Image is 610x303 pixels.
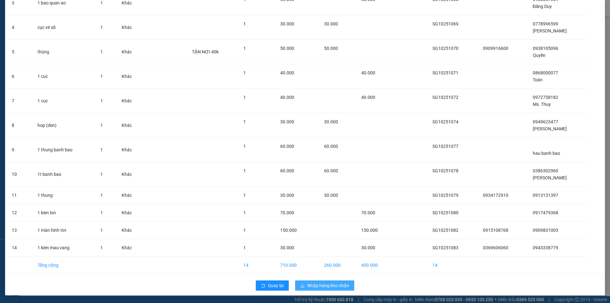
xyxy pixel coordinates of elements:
span: 0934172910 [483,193,508,198]
span: 1 [100,172,103,177]
td: 1 thung banh bao [32,138,95,162]
span: 40.000 [280,70,294,75]
span: 70.000 [280,210,294,215]
span: 0915108768 [483,228,508,233]
td: cục vé số [32,15,95,40]
td: thùng [32,40,95,64]
span: 30.000 [280,245,294,250]
span: Đăng Duy [533,4,552,9]
span: 0778996599 [533,21,558,26]
button: downloadNhập hàng kho nhận [295,280,354,291]
span: 0949623477 [533,119,558,124]
span: 150.000 [280,228,297,233]
td: 1 cuc [32,89,95,113]
span: [PERSON_NAME] [533,28,567,33]
span: 60.000 [280,144,294,149]
td: Khác [117,15,145,40]
span: 1 [100,193,103,198]
td: 1t banh bao [32,162,95,187]
span: SG10251082 [432,228,458,233]
span: Ms. Thuy [533,102,551,107]
span: 0909916600 [483,46,508,51]
span: SG10251078 [432,168,458,173]
td: Khác [117,187,145,204]
span: 60.000 [324,168,338,173]
td: Khác [117,89,145,113]
td: 710.000 [275,257,319,274]
td: 12 [7,204,32,222]
span: 1 [100,228,103,233]
span: [PERSON_NAME] [533,175,567,180]
span: 0909831003 [533,228,558,233]
span: 0369606060 [483,245,508,250]
span: 1 [100,123,103,128]
span: 1 [100,49,103,54]
span: hau banh bao [533,151,560,156]
span: SG10251079 [432,193,458,198]
span: 30.000 [280,119,294,124]
span: SG10251069 [432,21,458,26]
td: 1 kien lon [32,204,95,222]
td: 450.000 [356,257,393,274]
td: 14 [427,257,478,274]
span: 1 [243,228,246,233]
td: 6 [7,64,32,89]
span: 70.000 [361,210,375,215]
span: 40.000 [361,95,375,100]
span: 0917479368 [533,210,558,215]
span: 60.000 [324,144,338,149]
span: 30.000 [324,21,338,26]
span: 1 [100,210,103,215]
span: 30.000 [280,21,294,26]
span: 0386302960 [533,168,558,173]
td: Khác [117,40,145,64]
td: Khác [117,204,145,222]
span: 1 [100,25,103,30]
td: 14 [238,257,275,274]
span: SG10251074 [432,119,458,124]
span: SG10251071 [432,70,458,75]
td: Khác [117,222,145,239]
td: 13 [7,222,32,239]
td: 10 [7,162,32,187]
span: 1 [100,74,103,79]
span: 1 [243,46,246,51]
td: 1 cuc [32,64,95,89]
span: 1 [243,119,246,124]
td: 5 [7,40,32,64]
span: 1 [100,98,103,103]
td: 4 [7,15,32,40]
span: 1 [100,245,103,250]
span: Toàn [533,77,543,82]
span: SG10251080 [432,210,458,215]
span: 0972758182 [533,95,558,100]
td: Khác [117,138,145,162]
span: 50.000 [280,46,294,51]
button: rollbackQuay lại [256,280,289,291]
span: 150.000 [361,228,378,233]
span: rollback [261,283,265,288]
span: 30.000 [361,245,375,250]
span: [PERSON_NAME] [533,126,567,131]
span: 30.000 [324,119,338,124]
td: Khác [117,64,145,89]
td: hop (den) [32,113,95,138]
td: Khác [117,162,145,187]
td: 11 [7,187,32,204]
span: Quay lại [268,282,284,289]
td: Tổng cộng [32,257,95,274]
td: 14 [7,239,32,257]
span: 1 [243,70,246,75]
span: 1 [100,0,103,5]
span: 40.000 [280,95,294,100]
span: SG10251077 [432,144,458,149]
span: 0913131397 [533,193,558,198]
span: SG10251070 [432,46,458,51]
span: 50.000 [324,46,338,51]
td: 7 [7,89,32,113]
span: SG10251083 [432,245,458,250]
span: TẬN NƠI 40k [192,49,219,54]
td: 9 [7,138,32,162]
span: 1 [243,245,246,250]
td: 8 [7,113,32,138]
